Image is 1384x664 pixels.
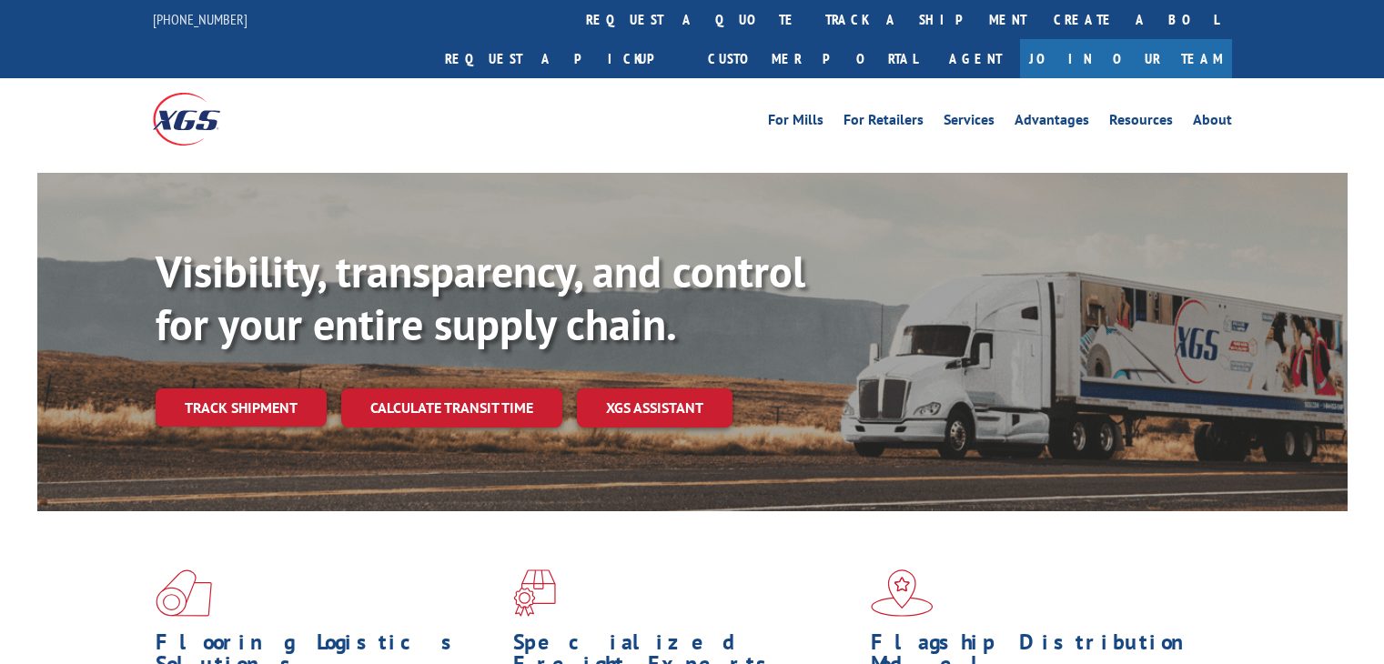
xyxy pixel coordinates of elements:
[577,388,732,428] a: XGS ASSISTANT
[944,113,995,133] a: Services
[871,569,934,617] img: xgs-icon-flagship-distribution-model-red
[156,243,805,352] b: Visibility, transparency, and control for your entire supply chain.
[844,113,924,133] a: For Retailers
[1109,113,1173,133] a: Resources
[694,39,931,78] a: Customer Portal
[153,10,248,28] a: [PHONE_NUMBER]
[1193,113,1232,133] a: About
[513,569,556,617] img: xgs-icon-focused-on-flooring-red
[156,569,212,617] img: xgs-icon-total-supply-chain-intelligence-red
[768,113,823,133] a: For Mills
[1015,113,1089,133] a: Advantages
[156,388,327,427] a: Track shipment
[931,39,1020,78] a: Agent
[431,39,694,78] a: Request a pickup
[1020,39,1232,78] a: Join Our Team
[341,388,562,428] a: Calculate transit time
